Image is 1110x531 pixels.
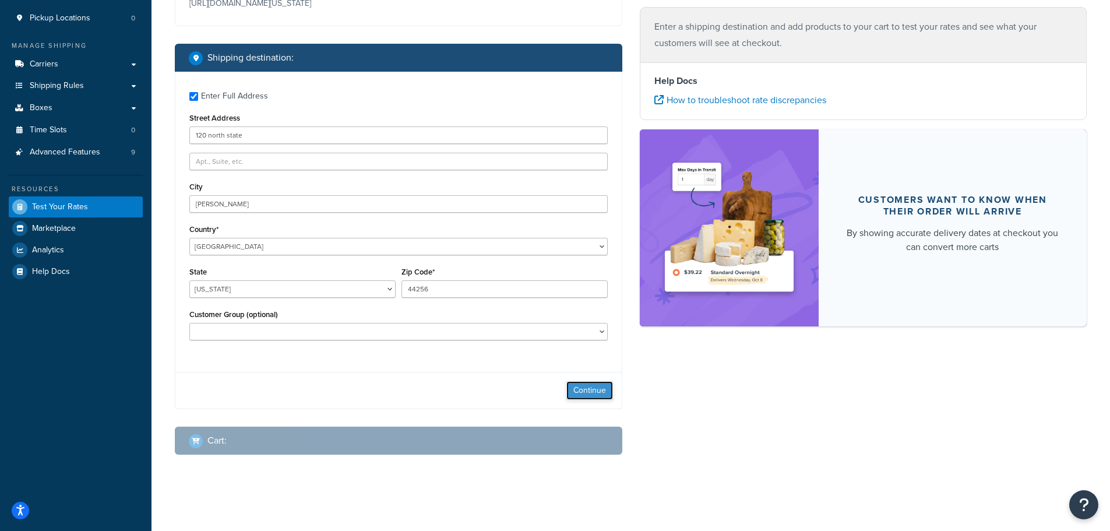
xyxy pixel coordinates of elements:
[189,225,219,234] label: Country*
[847,194,1059,217] div: Customers want to know when their order will arrive
[131,147,135,157] span: 9
[9,240,143,261] a: Analytics
[9,184,143,194] div: Resources
[131,125,135,135] span: 0
[566,381,613,400] button: Continue
[30,103,52,113] span: Boxes
[9,142,143,163] li: Advanced Features
[654,93,826,107] a: How to troubleshoot rate discrepancies
[9,75,143,97] a: Shipping Rules
[30,147,100,157] span: Advanced Features
[189,153,608,170] input: Apt., Suite, etc.
[9,218,143,239] a: Marketplace
[30,59,58,69] span: Carriers
[9,8,143,29] li: Pickup Locations
[9,142,143,163] a: Advanced Features9
[207,52,294,63] h2: Shipping destination :
[30,81,84,91] span: Shipping Rules
[654,19,1073,51] p: Enter a shipping destination and add products to your cart to test your rates and see what your c...
[9,196,143,217] a: Test Your Rates
[9,8,143,29] a: Pickup Locations0
[657,147,801,309] img: feature-image-ddt-36eae7f7280da8017bfb280eaccd9c446f90b1fe08728e4019434db127062ab4.png
[9,54,143,75] a: Carriers
[131,13,135,23] span: 0
[201,88,268,104] div: Enter Full Address
[32,245,64,255] span: Analytics
[847,226,1059,254] div: By showing accurate delivery dates at checkout you can convert more carts
[9,261,143,282] a: Help Docs
[189,92,198,101] input: Enter Full Address
[189,114,240,122] label: Street Address
[1069,490,1098,519] button: Open Resource Center
[30,13,90,23] span: Pickup Locations
[401,268,435,276] label: Zip Code*
[32,267,70,277] span: Help Docs
[189,268,207,276] label: State
[9,97,143,119] a: Boxes
[189,310,278,319] label: Customer Group (optional)
[654,74,1073,88] h4: Help Docs
[9,119,143,141] a: Time Slots0
[189,182,203,191] label: City
[9,41,143,51] div: Manage Shipping
[207,435,227,446] h2: Cart :
[32,202,88,212] span: Test Your Rates
[32,224,76,234] span: Marketplace
[30,125,67,135] span: Time Slots
[9,119,143,141] li: Time Slots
